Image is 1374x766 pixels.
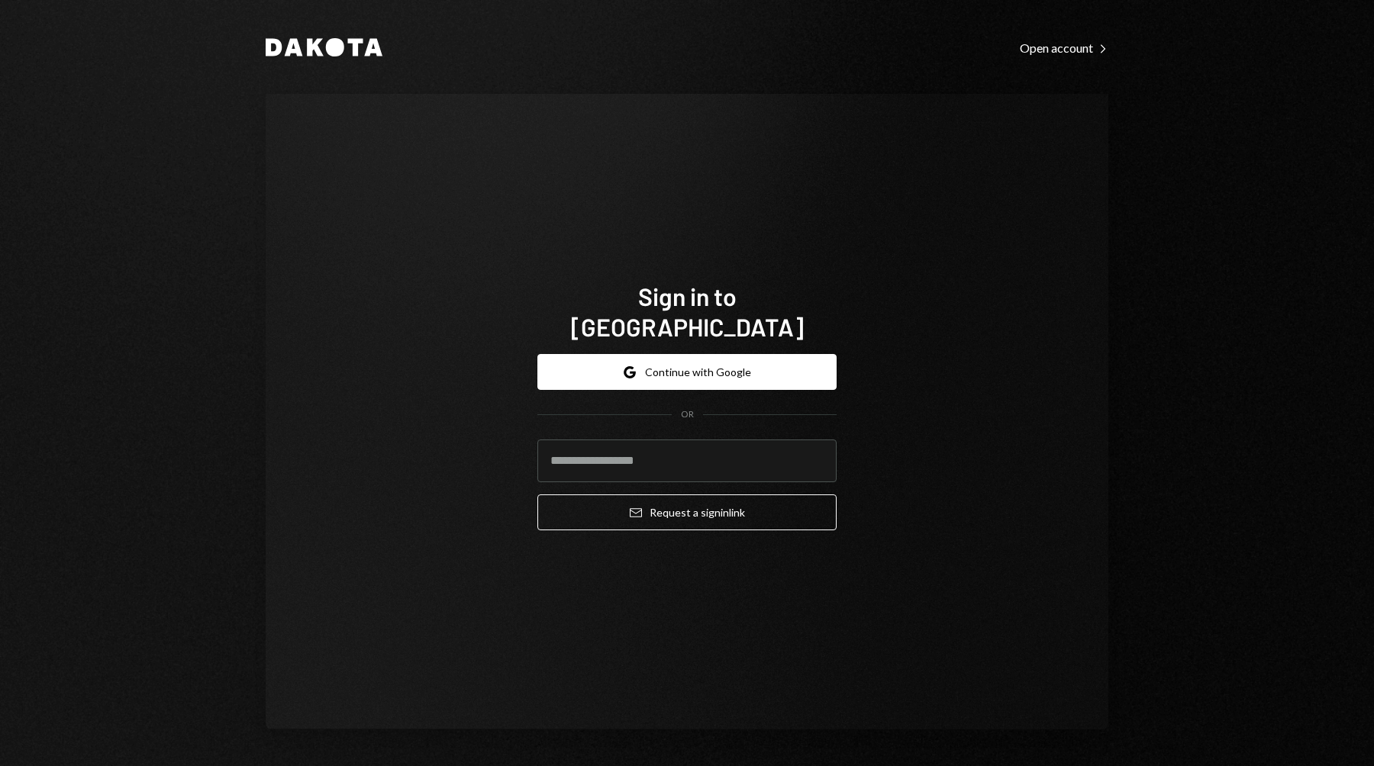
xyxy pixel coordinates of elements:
[537,281,837,342] h1: Sign in to [GEOGRAPHIC_DATA]
[537,494,837,530] button: Request a signinlink
[1020,40,1108,56] div: Open account
[537,354,837,390] button: Continue with Google
[1020,39,1108,56] a: Open account
[681,408,694,421] div: OR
